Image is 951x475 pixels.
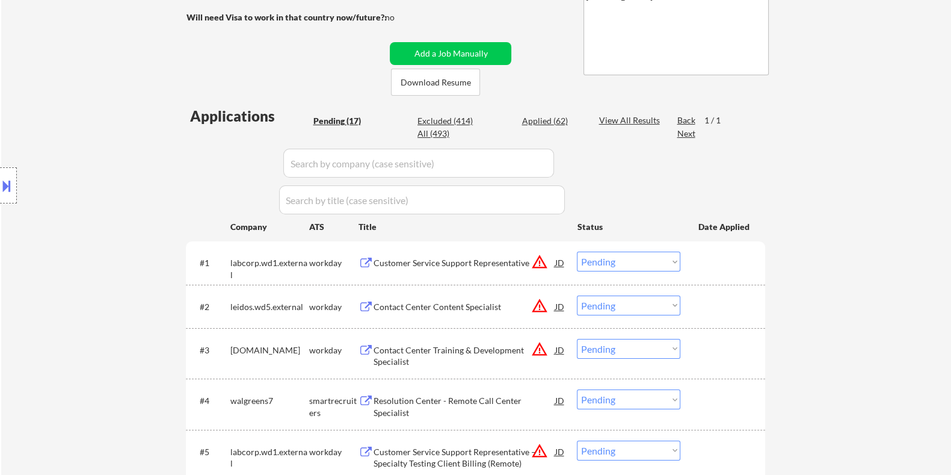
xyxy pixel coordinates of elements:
input: Search by company (case sensitive) [283,149,554,178]
input: Search by title (case sensitive) [279,185,565,214]
div: Title [358,221,565,233]
div: workday [309,446,358,458]
div: Back [677,114,696,126]
div: #4 [199,395,220,407]
div: Date Applied [698,221,751,233]
button: Add a Job Manually [390,42,511,65]
div: JD [553,296,565,317]
button: warning_amber [531,442,547,459]
div: JD [553,339,565,361]
div: walgreens7 [230,395,309,407]
div: Next [677,128,696,140]
div: JD [553,441,565,462]
div: labcorp.wd1.external [230,257,309,281]
div: All (493) [417,128,478,140]
div: 1 / 1 [704,114,731,126]
div: Applied (62) [522,115,582,127]
div: no [384,11,419,23]
div: Customer Service Support Representative [373,257,555,269]
div: workday [309,257,358,269]
div: [DOMAIN_NAME] [230,344,309,356]
div: workday [309,301,358,313]
div: #3 [199,344,220,356]
div: Contact Center Training & Development Specialist [373,344,555,368]
div: #5 [199,446,220,458]
div: Applications [189,109,309,123]
div: View All Results [599,114,663,126]
button: Download Resume [391,69,480,96]
div: leidos.wd5.external [230,301,309,313]
button: warning_amber [531,253,547,270]
div: JD [553,252,565,273]
div: Pending (17) [313,115,373,127]
div: ATS [309,221,358,233]
strong: Will need Visa to work in that country now/future?: [186,12,386,22]
div: Resolution Center - Remote Call Center Specialist [373,395,555,418]
div: #2 [199,301,220,313]
div: Contact Center Content Specialist [373,301,555,313]
div: smartrecruiters [309,395,358,418]
div: JD [553,390,565,411]
div: Status [577,216,680,237]
button: warning_amber [531,341,547,358]
div: labcorp.wd1.external [230,446,309,470]
div: workday [309,344,358,356]
div: Excluded (414) [417,115,478,127]
button: warning_amber [531,297,547,314]
div: Customer Service Support Representative – Specialty Testing Client Billing (Remote) [373,446,555,470]
div: Company [230,221,309,233]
